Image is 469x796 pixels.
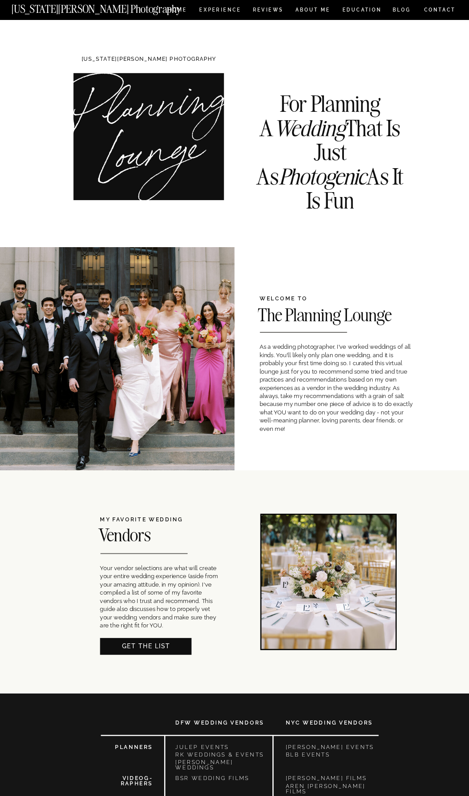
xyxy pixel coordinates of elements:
p: AREN [PERSON_NAME] FILMS [286,783,379,791]
a: ABOUT ME [295,8,331,15]
a: RK WEDDINGS & EVENTS [175,752,268,759]
a: Experience [199,8,240,15]
p: [PERSON_NAME] WEDDINGS [175,759,268,767]
p: BSR WEDDING FILMS [175,775,268,783]
a: EDUCATION [342,8,382,15]
i: Photogenic [279,162,366,190]
i: Wedding [273,114,345,142]
h2: The Planning Lounge [258,306,464,327]
h2: MY FAVORITE WEDDING [100,516,206,524]
a: [US_STATE][PERSON_NAME] Photography [12,4,208,11]
p: DFW WEDDING VENDORS [175,720,272,727]
h1: [US_STATE][PERSON_NAME] PHOTOGRAPHY [69,56,229,64]
h2: WELCOME TO [260,296,410,303]
h2: Vendors [99,526,200,548]
p: BLB EVENTS [286,752,379,759]
span: As a wedding photographer, I've worked weddings of all kinds. You'll likely only plan one wedding... [260,343,413,432]
p: [PERSON_NAME] EVENTS [286,744,379,752]
h3: For Planning A That Is Just As As It Is Fun [248,92,412,181]
a: BLOG [392,8,411,15]
a: Get THE LIST [100,641,192,649]
a: JULEP EVENTS [175,744,268,752]
h1: Planning Lounge [65,84,238,172]
a: REVIEWS [253,8,282,15]
a: HOME [166,8,188,15]
p: NYC WEDDING VENDORS [286,720,379,727]
p: PLANNERS [90,744,153,752]
p: [PERSON_NAME] FILMS [286,775,379,783]
p: VIDEOG- RAPHERS [90,775,153,783]
p: Your vendor selections are what will create your entire wedding experience (aside from your amazi... [100,564,219,624]
a: CONTACT [424,6,456,14]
